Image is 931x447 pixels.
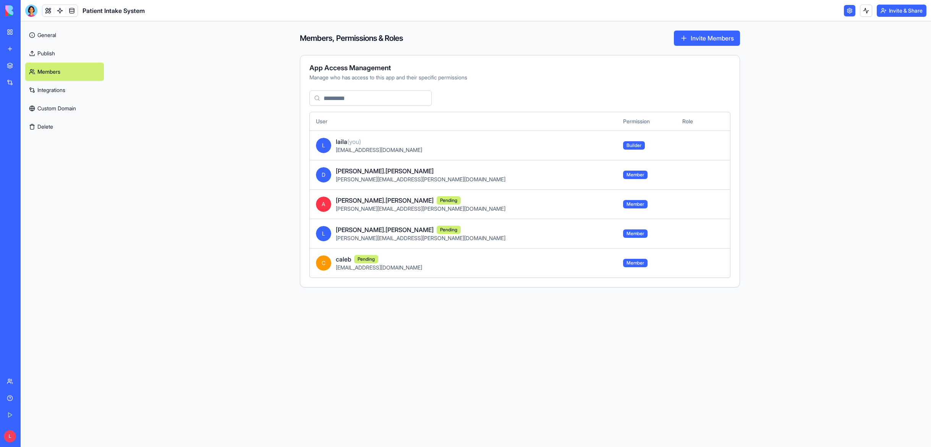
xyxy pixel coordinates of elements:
span: Patient Intake System [83,6,145,15]
span: L [316,226,331,241]
span: laila [336,137,361,146]
span: A [316,197,331,212]
span: Pending [437,226,461,234]
div: Manage who has access to this app and their specific permissions [309,74,730,81]
div: App Access Management [309,65,730,71]
button: Invite & Share [877,5,926,17]
button: Delete [25,118,104,136]
span: Pending [354,255,378,263]
span: [PERSON_NAME].[PERSON_NAME] [336,196,434,205]
a: Publish [25,44,104,63]
th: Permission [617,112,676,131]
span: (you) [347,138,361,145]
span: [PERSON_NAME][EMAIL_ADDRESS][PERSON_NAME][DOMAIN_NAME] [336,176,505,182]
h4: Members, Permissions & Roles [300,33,403,44]
a: General [25,26,104,44]
span: L [316,138,331,153]
a: Custom Domain [25,99,104,118]
span: Member [623,259,648,267]
a: Members [25,63,104,81]
span: Pending [437,196,461,205]
span: [EMAIL_ADDRESS][DOMAIN_NAME] [336,264,422,271]
span: D [316,167,331,182]
span: [EMAIL_ADDRESS][DOMAIN_NAME] [336,147,422,153]
a: Integrations [25,81,104,99]
span: [PERSON_NAME].[PERSON_NAME] [336,166,434,176]
th: User [310,112,617,131]
span: L [4,430,16,442]
th: Role [676,112,711,131]
button: Invite Members [674,31,740,46]
span: C [316,255,331,271]
span: Member [623,200,648,208]
span: caleb [336,255,351,264]
span: Builder [623,141,645,150]
span: [PERSON_NAME][EMAIL_ADDRESS][PERSON_NAME][DOMAIN_NAME] [336,235,505,241]
span: [PERSON_NAME].[PERSON_NAME] [336,225,434,234]
span: [PERSON_NAME][EMAIL_ADDRESS][PERSON_NAME][DOMAIN_NAME] [336,205,505,212]
span: Member [623,229,648,238]
span: Member [623,171,648,179]
img: logo [5,5,53,16]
